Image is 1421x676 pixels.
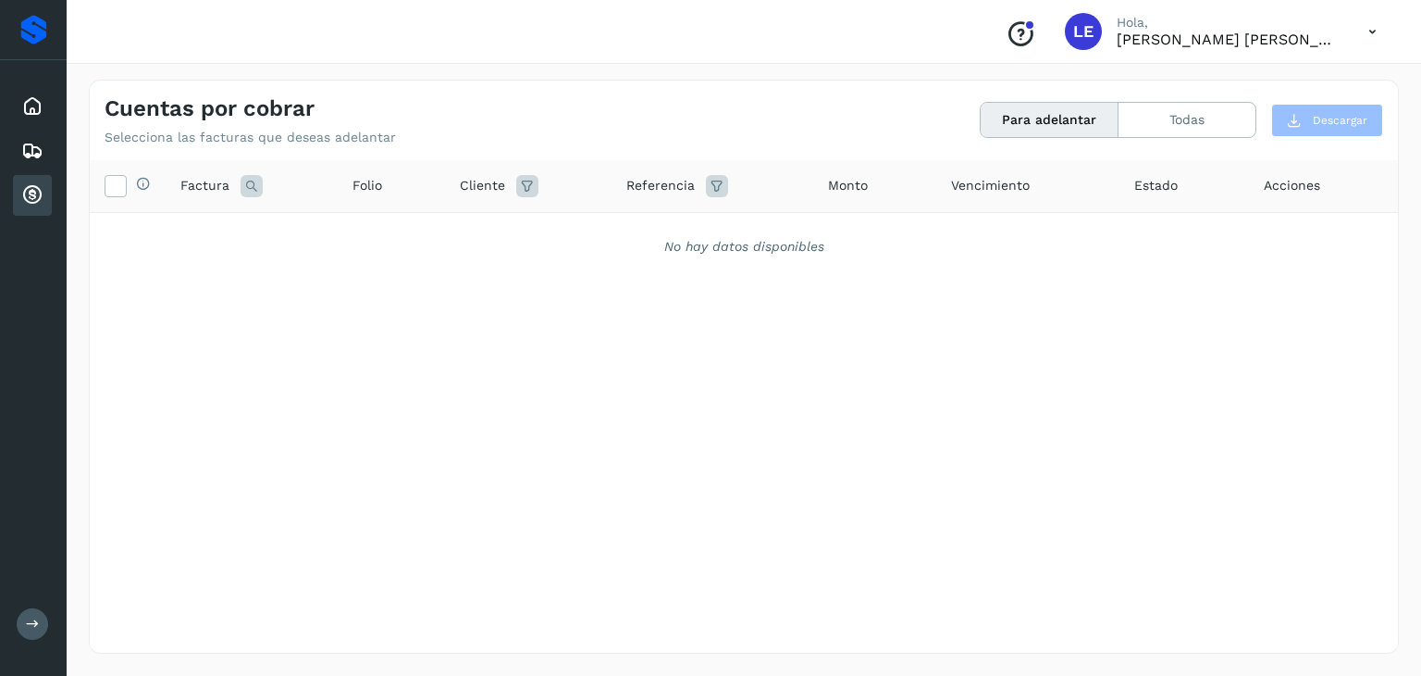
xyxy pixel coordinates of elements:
[13,175,52,216] div: Cuentas por cobrar
[1118,103,1255,137] button: Todas
[1117,15,1339,31] p: Hola,
[951,176,1030,195] span: Vencimiento
[13,131,52,171] div: Embarques
[1271,104,1383,137] button: Descargar
[105,130,396,145] p: Selecciona las facturas que deseas adelantar
[1264,176,1320,195] span: Acciones
[1313,112,1367,129] span: Descargar
[460,176,505,195] span: Cliente
[828,176,868,195] span: Monto
[352,176,382,195] span: Folio
[1134,176,1178,195] span: Estado
[105,95,315,122] h4: Cuentas por cobrar
[981,103,1118,137] button: Para adelantar
[180,176,229,195] span: Factura
[114,237,1374,257] div: No hay datos disponibles
[626,176,695,195] span: Referencia
[13,86,52,127] div: Inicio
[1117,31,1339,48] p: LAURA ELENA SANCHEZ FLORES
